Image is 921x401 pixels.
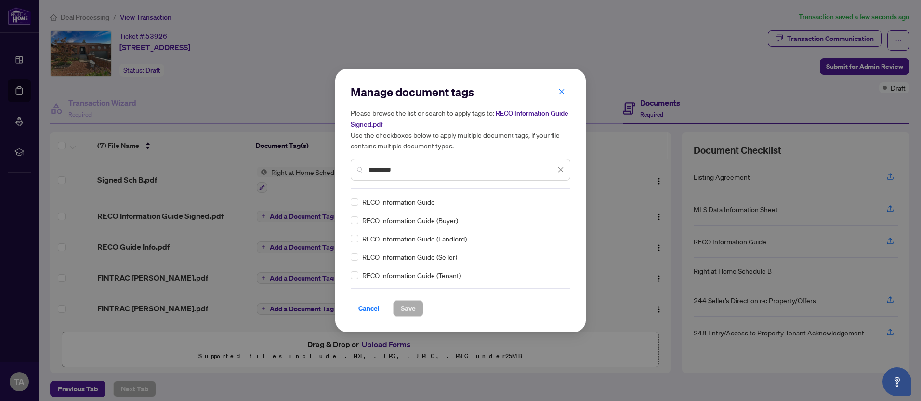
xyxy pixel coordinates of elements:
[362,215,458,226] span: RECO Information Guide (Buyer)
[362,197,435,207] span: RECO Information Guide
[358,301,380,316] span: Cancel
[393,300,423,317] button: Save
[351,107,570,151] h5: Please browse the list or search to apply tags to: Use the checkboxes below to apply multiple doc...
[351,84,570,100] h2: Manage document tags
[882,367,911,396] button: Open asap
[362,252,457,262] span: RECO Information Guide (Seller)
[558,88,565,95] span: close
[362,233,467,244] span: RECO Information Guide (Landlord)
[557,166,564,173] span: close
[362,270,461,281] span: RECO Information Guide (Tenant)
[351,300,387,317] button: Cancel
